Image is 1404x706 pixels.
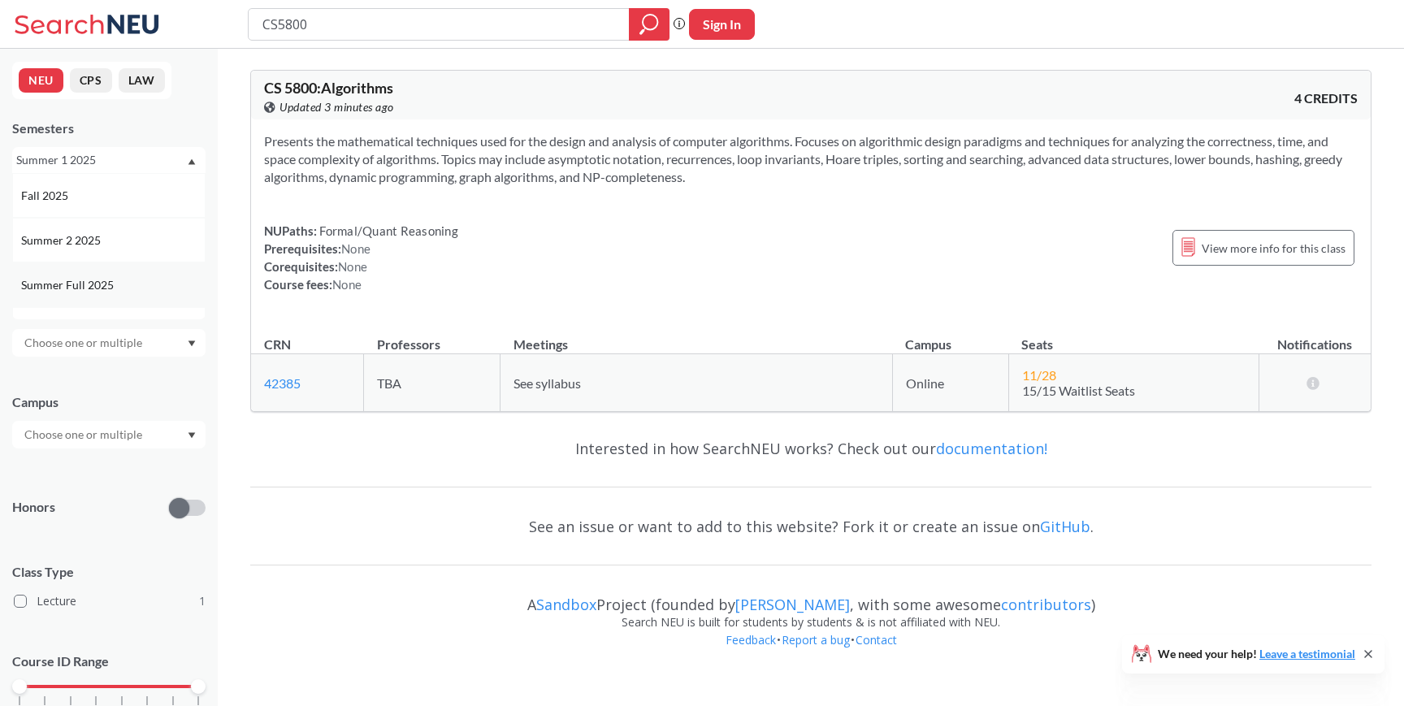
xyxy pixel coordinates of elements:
p: Honors [12,498,55,517]
span: None [332,277,362,292]
section: Presents the mathematical techniques used for the design and analysis of computer algorithms. Foc... [264,132,1358,186]
a: Sandbox [536,595,596,614]
svg: magnifying glass [639,13,659,36]
a: Feedback [725,632,777,648]
div: Summer 1 2025 [16,151,186,169]
div: A Project (founded by , with some awesome ) [250,581,1371,613]
a: Report a bug [781,632,851,648]
input: Choose one or multiple [16,333,153,353]
button: LAW [119,68,165,93]
div: magnifying glass [629,8,669,41]
a: documentation! [936,439,1047,458]
span: None [338,259,367,274]
button: CPS [70,68,112,93]
div: Interested in how SearchNEU works? Check out our [250,425,1371,472]
svg: Dropdown arrow [188,340,196,347]
span: Updated 3 minutes ago [279,98,394,116]
th: Professors [364,319,500,354]
span: We need your help! [1158,648,1355,660]
th: Seats [1008,319,1259,354]
div: Dropdown arrow [12,421,206,448]
th: Meetings [500,319,892,354]
svg: Dropdown arrow [188,158,196,165]
a: GitHub [1040,517,1090,536]
th: Campus [892,319,1008,354]
div: Campus [12,393,206,411]
button: Sign In [689,9,755,40]
div: • • [250,631,1371,674]
label: Lecture [14,591,206,612]
span: 15/15 Waitlist Seats [1022,383,1135,398]
span: Summer Full 2025 [21,276,117,294]
span: CS 5800 : Algorithms [264,79,393,97]
div: Summer 1 2025Dropdown arrowFall 2025Summer 2 2025Summer Full 2025Summer 1 2025Spring 2025Fall 202... [12,147,206,173]
span: Class Type [12,563,206,581]
a: [PERSON_NAME] [735,595,850,614]
span: See syllabus [513,375,581,391]
div: CRN [264,336,291,353]
a: contributors [1001,595,1091,614]
button: NEU [19,68,63,93]
th: Notifications [1259,319,1371,354]
input: Class, professor, course number, "phrase" [261,11,617,38]
div: See an issue or want to add to this website? Fork it or create an issue on . [250,503,1371,550]
span: Fall 2025 [21,187,71,205]
div: NUPaths: Prerequisites: Corequisites: Course fees: [264,222,458,293]
a: Contact [855,632,898,648]
span: 1 [199,592,206,610]
p: Course ID Range [12,652,206,671]
div: Dropdown arrow [12,329,206,357]
div: Search NEU is built for students by students & is not affiliated with NEU. [250,613,1371,631]
span: Summer 2 2025 [21,232,104,249]
span: View more info for this class [1202,238,1345,258]
input: Choose one or multiple [16,425,153,444]
a: 42385 [264,375,301,391]
svg: Dropdown arrow [188,432,196,439]
td: Online [892,354,1008,412]
span: None [341,241,370,256]
a: Leave a testimonial [1259,647,1355,661]
span: Formal/Quant Reasoning [317,223,458,238]
span: 4 CREDITS [1294,89,1358,107]
div: Semesters [12,119,206,137]
td: TBA [364,354,500,412]
span: 11 / 28 [1022,367,1056,383]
